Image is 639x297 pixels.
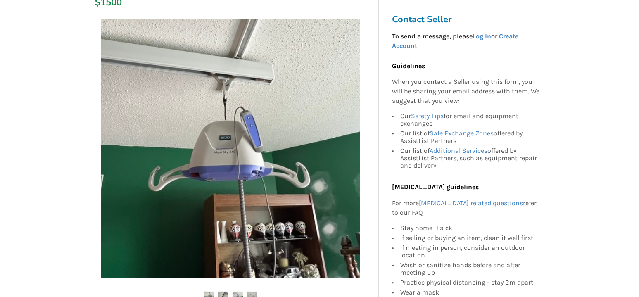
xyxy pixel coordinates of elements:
h3: Contact Seller [392,14,544,25]
div: Our list of offered by AssistList Partners [400,128,540,146]
strong: To send a message, please or [392,32,518,50]
a: Additional Services [430,147,487,154]
div: Our for email and equipment exchanges [400,112,540,128]
a: Safety Tips [411,112,444,120]
div: Wear a mask [400,287,540,296]
b: [MEDICAL_DATA] guidelines [392,183,479,191]
div: Stay home if sick [400,224,540,233]
p: When you contact a Seller using this form, you will be sharing your email address with them. We s... [392,78,540,106]
p: For more refer to our FAQ [392,199,540,218]
b: Guidelines [392,62,425,70]
div: If selling or buying an item, clean it well first [400,233,540,243]
a: Safe Exchange Zones [430,129,494,137]
a: [MEDICAL_DATA] related questions [419,199,523,207]
div: Our list of offered by AssistList Partners, such as equipment repair and delivery [400,146,540,169]
div: Wash or sanitize hands before and after meeting up [400,260,540,278]
div: If meeting in person, consider an outdoor location [400,243,540,260]
div: Practice physical distancing - stay 2m apart [400,278,540,287]
a: Log In [473,32,491,40]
